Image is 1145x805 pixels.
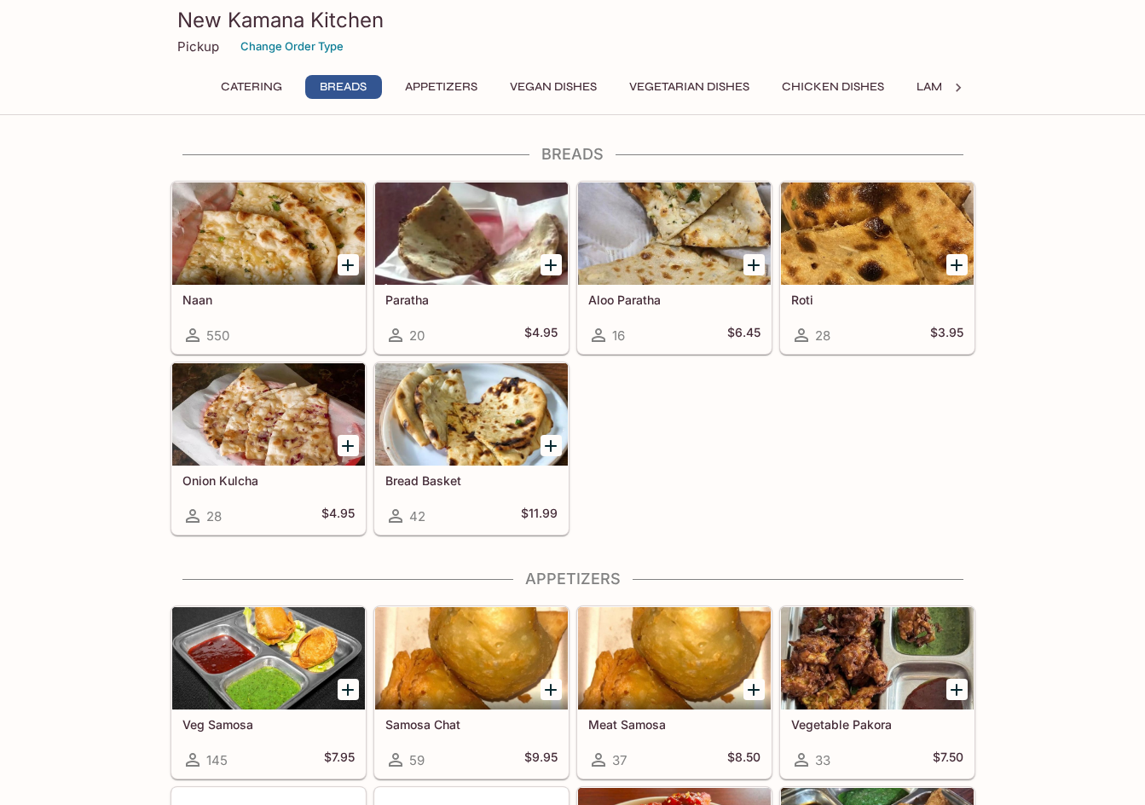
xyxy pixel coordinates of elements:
a: Roti28$3.95 [780,182,974,354]
span: 550 [206,327,229,344]
h5: $11.99 [521,506,558,526]
div: Samosa Chat [375,607,568,709]
button: Add Samosa Chat [541,679,562,700]
h5: $3.95 [930,325,963,345]
h5: $7.50 [933,750,963,770]
h5: Aloo Paratha [588,292,760,307]
span: 16 [612,327,625,344]
h5: $6.45 [727,325,760,345]
h5: $9.95 [524,750,558,770]
button: Catering [211,75,292,99]
button: Add Roti [946,254,968,275]
h5: Onion Kulcha [182,473,355,488]
div: Onion Kulcha [172,363,365,466]
div: Roti [781,182,974,285]
div: Veg Samosa [172,607,365,709]
span: 37 [612,752,627,768]
h5: Meat Samosa [588,717,760,732]
button: Add Meat Samosa [743,679,765,700]
h5: Roti [791,292,963,307]
a: Naan550 [171,182,366,354]
div: Meat Samosa [578,607,771,709]
button: Lamb Dishes [907,75,1004,99]
a: Paratha20$4.95 [374,182,569,354]
button: Add Veg Samosa [338,679,359,700]
p: Pickup [177,38,219,55]
h5: $4.95 [524,325,558,345]
a: Vegetable Pakora33$7.50 [780,606,974,779]
span: 28 [206,508,222,524]
div: Vegetable Pakora [781,607,974,709]
button: Add Paratha [541,254,562,275]
h5: Veg Samosa [182,717,355,732]
span: 42 [409,508,425,524]
h5: Samosa Chat [385,717,558,732]
h5: $7.95 [324,750,355,770]
h4: Appetizers [171,570,975,588]
div: Bread Basket [375,363,568,466]
h3: New Kamana Kitchen [177,7,969,33]
button: Vegetarian Dishes [620,75,759,99]
h5: Vegetable Pakora [791,717,963,732]
h5: Paratha [385,292,558,307]
button: Add Onion Kulcha [338,435,359,456]
div: Paratha [375,182,568,285]
button: Add Vegetable Pakora [946,679,968,700]
h4: Breads [171,145,975,164]
div: Aloo Paratha [578,182,771,285]
span: 20 [409,327,425,344]
button: Breads [305,75,382,99]
h5: $8.50 [727,750,760,770]
a: Samosa Chat59$9.95 [374,606,569,779]
button: Add Bread Basket [541,435,562,456]
a: Veg Samosa145$7.95 [171,606,366,779]
button: Change Order Type [233,33,351,60]
button: Chicken Dishes [772,75,893,99]
a: Meat Samosa37$8.50 [577,606,772,779]
a: Onion Kulcha28$4.95 [171,362,366,535]
span: 59 [409,752,425,768]
h5: Naan [182,292,355,307]
button: Add Naan [338,254,359,275]
button: Add Aloo Paratha [743,254,765,275]
button: Vegan Dishes [500,75,606,99]
h5: Bread Basket [385,473,558,488]
a: Aloo Paratha16$6.45 [577,182,772,354]
button: Appetizers [396,75,487,99]
span: 28 [815,327,830,344]
span: 145 [206,752,228,768]
h5: $4.95 [321,506,355,526]
div: Naan [172,182,365,285]
span: 33 [815,752,830,768]
a: Bread Basket42$11.99 [374,362,569,535]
